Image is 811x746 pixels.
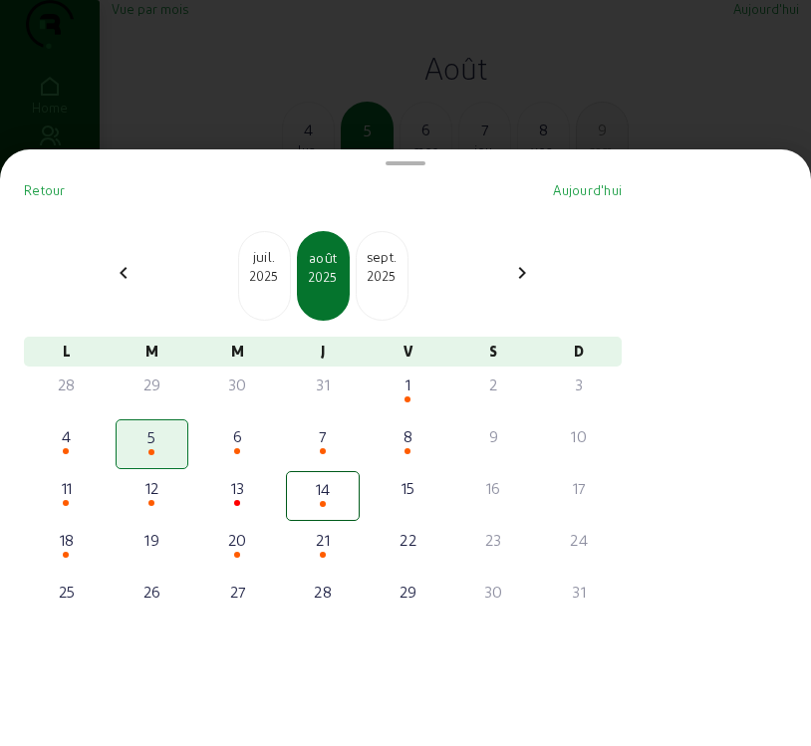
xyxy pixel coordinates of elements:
[299,248,348,268] div: août
[544,580,614,604] div: 31
[544,373,614,396] div: 3
[24,182,66,197] span: Retour
[118,373,187,396] div: 29
[112,261,135,285] mat-icon: chevron_left
[119,425,186,449] div: 5
[32,476,102,500] div: 11
[459,528,529,552] div: 23
[510,261,534,285] mat-icon: chevron_right
[553,182,622,197] span: Aujourd'hui
[24,337,110,367] div: L
[536,337,622,367] div: D
[459,373,529,396] div: 2
[288,528,358,552] div: 21
[299,268,348,286] div: 2025
[118,528,187,552] div: 19
[202,373,272,396] div: 30
[544,476,614,500] div: 17
[118,476,187,500] div: 12
[239,247,290,267] div: juil.
[32,424,102,448] div: 4
[374,476,443,500] div: 15
[374,528,443,552] div: 22
[239,267,290,285] div: 2025
[357,247,407,267] div: sept.
[280,337,366,367] div: J
[544,528,614,552] div: 24
[202,528,272,552] div: 20
[544,424,614,448] div: 10
[194,337,280,367] div: M
[459,476,529,500] div: 16
[32,373,102,396] div: 28
[32,528,102,552] div: 18
[289,477,357,501] div: 14
[366,337,451,367] div: V
[374,373,443,396] div: 1
[288,373,358,396] div: 31
[118,580,187,604] div: 26
[374,424,443,448] div: 8
[451,337,537,367] div: S
[202,580,272,604] div: 27
[110,337,195,367] div: M
[357,267,407,285] div: 2025
[202,424,272,448] div: 6
[202,476,272,500] div: 13
[32,580,102,604] div: 25
[374,580,443,604] div: 29
[459,580,529,604] div: 30
[288,424,358,448] div: 7
[459,424,529,448] div: 9
[288,580,358,604] div: 28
